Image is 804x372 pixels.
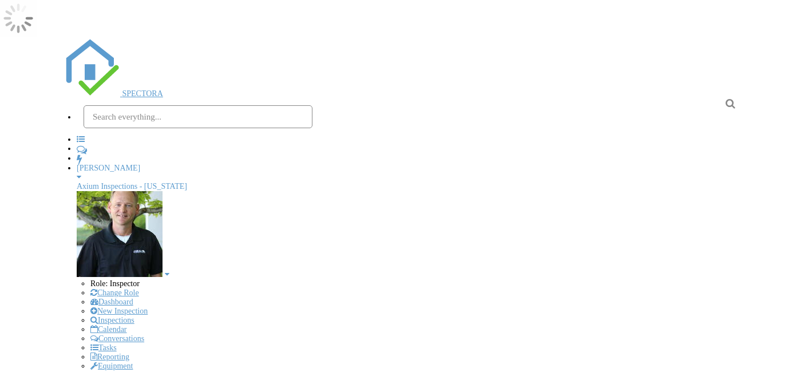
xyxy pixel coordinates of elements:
span: Role: Inspector [90,279,140,288]
img: The Best Home Inspection Software - Spectora [63,39,120,96]
a: Reporting [90,353,129,361]
a: New Inspection [90,307,148,315]
a: Calendar [90,325,127,334]
span: SPECTORA [122,89,163,98]
img: tim_krapfl_2.jpeg [77,191,163,277]
a: Tasks [90,343,117,352]
a: Inspections [90,316,134,324]
a: Conversations [90,334,144,343]
input: Search everything... [84,105,312,128]
a: Dashboard [90,298,133,306]
a: Equipment [90,362,133,370]
a: SPECTORA [63,89,163,98]
div: Axium Inspections - Colorado [77,182,741,191]
div: [PERSON_NAME] [77,164,741,173]
a: Change Role [90,288,139,297]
